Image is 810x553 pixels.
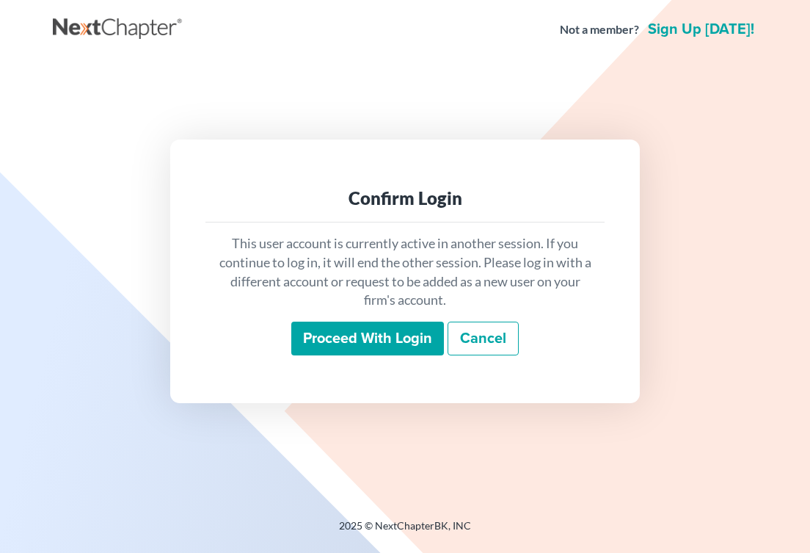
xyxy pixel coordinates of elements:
[291,322,444,355] input: Proceed with login
[217,187,593,210] div: Confirm Login
[448,322,519,355] a: Cancel
[217,234,593,310] p: This user account is currently active in another session. If you continue to log in, it will end ...
[560,21,639,38] strong: Not a member?
[645,22,757,37] a: Sign up [DATE]!
[53,518,757,545] div: 2025 © NextChapterBK, INC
